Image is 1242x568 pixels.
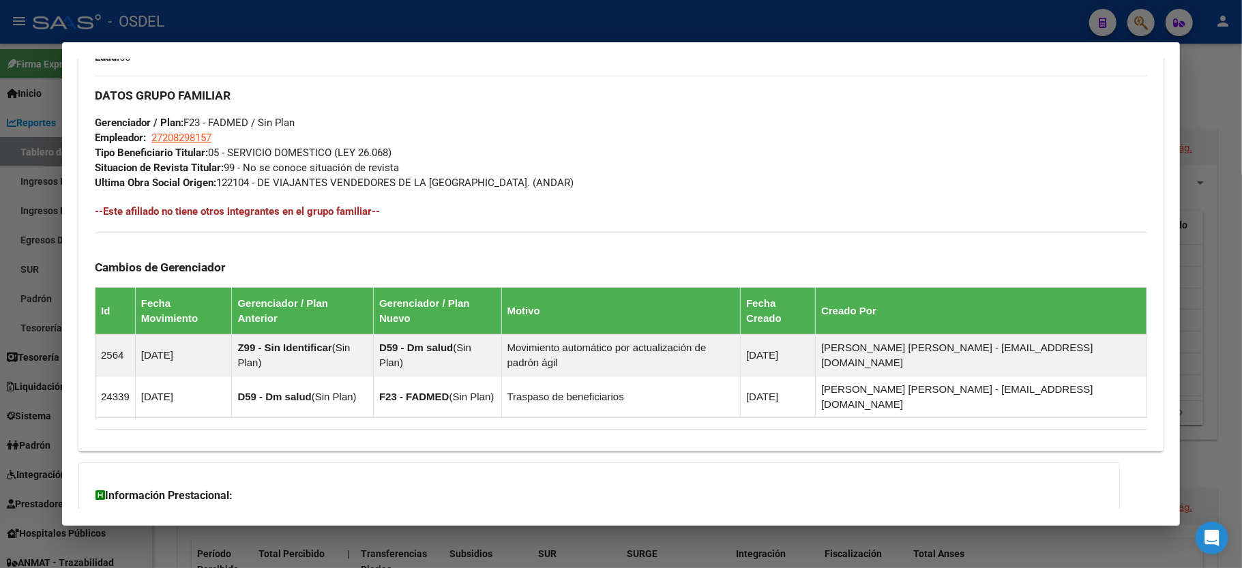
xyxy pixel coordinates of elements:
[741,334,816,376] td: [DATE]
[135,376,232,417] td: [DATE]
[237,342,350,368] span: Sin Plan
[95,287,136,334] th: Id
[95,204,1147,219] h4: --Este afiliado no tiene otros integrantes en el grupo familiar--
[95,147,391,159] span: 05 - SERVICIO DOMESTICO (LEY 26.068)
[95,162,224,174] strong: Situacion de Revista Titular:
[374,334,502,376] td: ( )
[232,287,374,334] th: Gerenciador / Plan Anterior
[379,342,471,368] span: Sin Plan
[741,376,816,417] td: [DATE]
[232,334,374,376] td: ( )
[374,376,502,417] td: ( )
[95,147,208,159] strong: Tipo Beneficiario Titular:
[816,287,1147,334] th: Creado Por
[379,391,449,402] strong: F23 - FADMED
[95,488,1103,504] h3: Información Prestacional:
[95,177,574,189] span: 122104 - DE VIAJANTES VENDEDORES DE LA [GEOGRAPHIC_DATA]. (ANDAR)
[501,334,741,376] td: Movimiento automático por actualización de padrón ágil
[151,132,211,144] span: 27208298157
[501,287,741,334] th: Motivo
[95,177,216,189] strong: Ultima Obra Social Origen:
[95,117,295,129] span: F23 - FADMED / Sin Plan
[374,287,502,334] th: Gerenciador / Plan Nuevo
[816,376,1147,417] td: [PERSON_NAME] [PERSON_NAME] - [EMAIL_ADDRESS][DOMAIN_NAME]
[95,376,136,417] td: 24339
[95,51,119,63] strong: Edad:
[95,162,399,174] span: 99 - No se conoce situación de revista
[232,376,374,417] td: ( )
[135,334,232,376] td: [DATE]
[95,117,183,129] strong: Gerenciador / Plan:
[501,376,741,417] td: Traspaso de beneficiarios
[379,342,453,353] strong: D59 - Dm salud
[135,287,232,334] th: Fecha Movimiento
[95,132,146,144] strong: Empleador:
[741,287,816,334] th: Fecha Creado
[95,260,1147,275] h3: Cambios de Gerenciador
[95,88,1147,103] h3: DATOS GRUPO FAMILIAR
[1196,522,1228,554] div: Open Intercom Messenger
[95,334,136,376] td: 2564
[315,391,353,402] span: Sin Plan
[453,391,491,402] span: Sin Plan
[237,391,311,402] strong: D59 - Dm salud
[95,51,130,63] span: 56
[237,342,331,353] strong: Z99 - Sin Identificar
[816,334,1147,376] td: [PERSON_NAME] [PERSON_NAME] - [EMAIL_ADDRESS][DOMAIN_NAME]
